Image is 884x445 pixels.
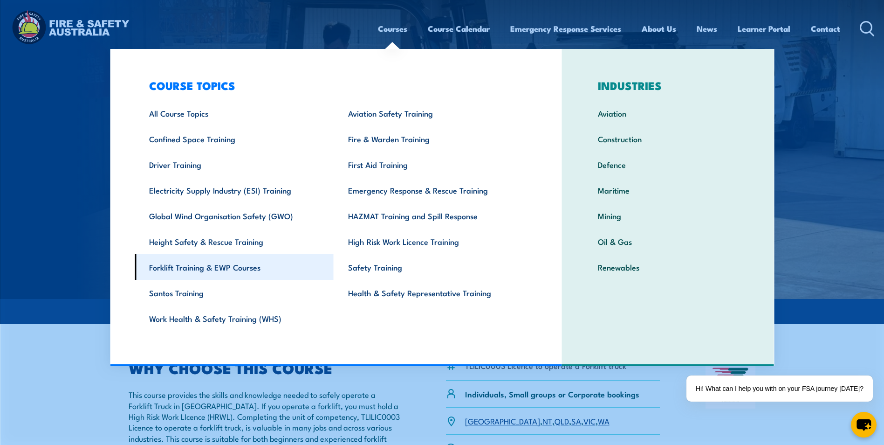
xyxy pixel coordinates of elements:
h3: COURSE TOPICS [135,79,533,92]
a: Courses [378,16,407,41]
a: Contact [811,16,840,41]
div: Hi! What can I help you with on your FSA journey [DATE]? [686,375,873,402]
p: Individuals, Small groups or Corporate bookings [465,389,639,399]
a: SA [571,415,581,426]
a: Oil & Gas [583,229,753,254]
a: Global Wind Organisation Safety (GWO) [135,203,334,229]
a: Forklift Training & EWP Courses [135,254,334,280]
h2: WHY CHOOSE THIS COURSE [129,361,401,374]
a: Work Health & Safety Training (WHS) [135,306,334,331]
a: Driver Training [135,152,334,177]
a: First Aid Training [334,152,533,177]
a: Construction [583,126,753,152]
a: Renewables [583,254,753,280]
a: Safety Training [334,254,533,280]
a: Emergency Response & Rescue Training [334,177,533,203]
a: Learner Portal [738,16,790,41]
a: About Us [642,16,676,41]
a: High Risk Work Licence Training [334,229,533,254]
a: Aviation Safety Training [334,100,533,126]
a: Emergency Response Services [510,16,621,41]
a: Mining [583,203,753,229]
a: Course Calendar [428,16,490,41]
a: VIC [583,415,596,426]
a: WA [598,415,610,426]
a: HAZMAT Training and Spill Response [334,203,533,229]
button: chat-button [851,412,877,438]
h3: INDUSTRIES [583,79,753,92]
a: Confined Space Training [135,126,334,152]
a: Maritime [583,177,753,203]
a: QLD [555,415,569,426]
a: Fire & Warden Training [334,126,533,152]
a: Height Safety & Rescue Training [135,229,334,254]
a: Defence [583,152,753,177]
li: TLILIC0003 Licence to operate a Forklift truck [465,360,626,371]
a: Santos Training [135,280,334,306]
a: [GEOGRAPHIC_DATA] [465,415,540,426]
a: Electricity Supply Industry (ESI) Training [135,177,334,203]
a: News [697,16,717,41]
a: All Course Topics [135,100,334,126]
a: Health & Safety Representative Training [334,280,533,306]
a: NT [542,415,552,426]
a: Aviation [583,100,753,126]
p: , , , , , [465,416,610,426]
